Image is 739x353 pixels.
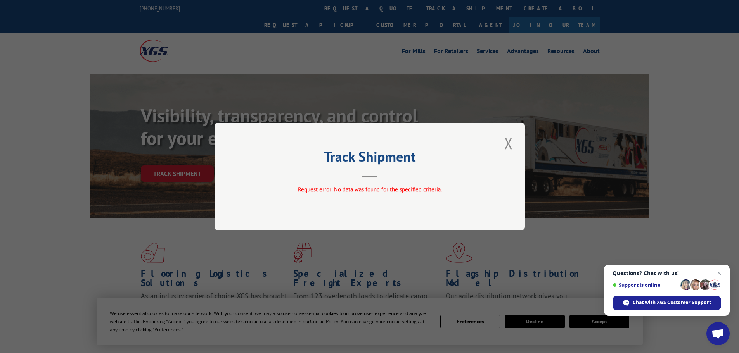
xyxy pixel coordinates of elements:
span: Support is online [613,282,678,288]
span: Chat with XGS Customer Support [633,299,711,306]
span: Request error: No data was found for the specified criteria. [298,186,441,193]
button: Close modal [502,133,515,154]
h2: Track Shipment [253,151,486,166]
span: Questions? Chat with us! [613,270,721,276]
a: Open chat [706,322,730,345]
span: Chat with XGS Customer Support [613,296,721,310]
